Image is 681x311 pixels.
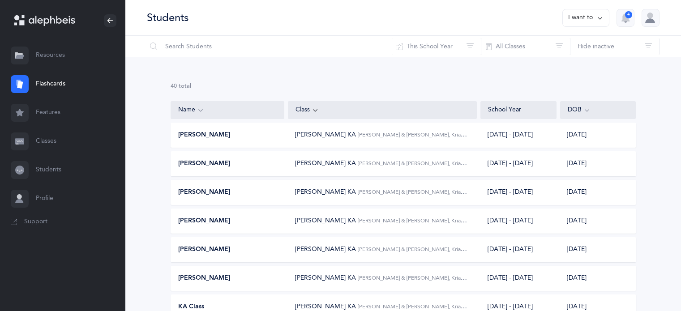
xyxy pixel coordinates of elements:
[178,105,277,115] div: Name
[560,217,635,226] div: [DATE]
[560,159,635,168] div: [DATE]
[488,274,533,283] div: [DATE] - [DATE]
[488,245,533,254] div: [DATE] - [DATE]
[296,105,470,115] div: Class
[562,9,609,27] button: I want to
[358,217,490,224] span: [PERSON_NAME] & [PERSON_NAME], Kriah Pink Level
[560,188,635,197] div: [DATE]
[295,246,356,253] span: [PERSON_NAME] KA
[481,36,570,57] button: All Classes
[178,245,230,254] span: [PERSON_NAME]
[295,188,356,196] span: [PERSON_NAME] KA
[295,274,356,281] span: [PERSON_NAME] KA
[358,131,490,138] span: [PERSON_NAME] & [PERSON_NAME], Kriah Pink Level
[295,217,356,224] span: [PERSON_NAME] KA
[171,82,636,90] div: 40
[178,217,230,226] span: [PERSON_NAME]
[358,274,490,281] span: [PERSON_NAME] & [PERSON_NAME], Kriah Pink Level
[636,266,670,300] iframe: Drift Widget Chat Controller
[560,245,635,254] div: [DATE]
[146,36,392,57] input: Search Students
[488,188,533,197] div: [DATE] - [DATE]
[617,9,634,27] button: 4
[295,160,356,167] span: [PERSON_NAME] KA
[488,217,533,226] div: [DATE] - [DATE]
[147,10,188,25] div: Students
[560,131,635,140] div: [DATE]
[488,131,533,140] div: [DATE] - [DATE]
[24,217,47,226] span: Support
[178,274,230,283] span: [PERSON_NAME]
[295,131,356,138] span: [PERSON_NAME] KA
[560,274,635,283] div: [DATE]
[179,83,191,89] span: total
[358,303,490,310] span: [PERSON_NAME] & [PERSON_NAME], Kriah Pink Level
[295,303,356,310] span: [PERSON_NAME] KA
[358,246,490,253] span: [PERSON_NAME] & [PERSON_NAME], Kriah Pink Level
[488,159,533,168] div: [DATE] - [DATE]
[358,188,490,196] span: [PERSON_NAME] & [PERSON_NAME], Kriah Pink Level
[358,160,490,167] span: [PERSON_NAME] & [PERSON_NAME], Kriah Pink Level
[178,159,230,168] span: [PERSON_NAME]
[392,36,481,57] button: This School Year
[568,105,629,115] div: DOB
[178,188,230,197] span: [PERSON_NAME]
[570,36,660,57] button: Hide inactive
[625,11,632,18] div: 4
[178,131,230,140] span: [PERSON_NAME]
[488,106,549,115] div: School Year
